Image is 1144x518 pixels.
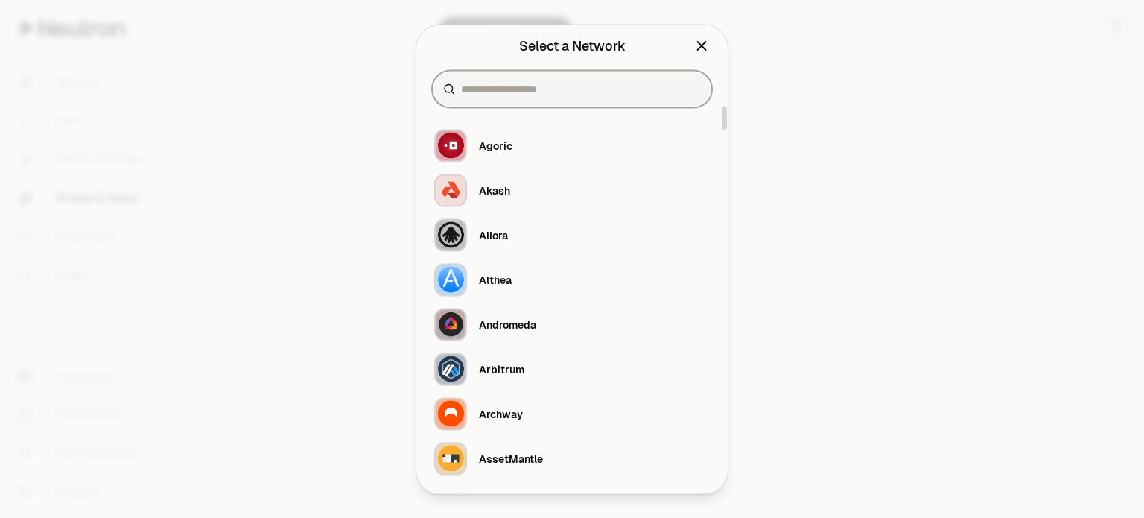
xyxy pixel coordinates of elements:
[425,302,719,347] button: Andromeda LogoAndromeda LogoAndromeda
[425,391,719,436] button: Archway LogoArchway LogoArchway
[438,133,464,159] img: Agoric Logo
[479,227,508,242] div: Allora
[425,212,719,257] button: Allora LogoAllora LogoAllora
[438,446,464,472] img: AssetMantle Logo
[425,123,719,168] button: Agoric LogoAgoric LogoAgoric
[425,257,719,302] button: Althea LogoAlthea LogoAlthea
[438,177,464,203] img: Akash Logo
[438,222,464,248] img: Allora Logo
[479,451,543,466] div: AssetMantle
[425,436,719,481] button: AssetMantle LogoAssetMantle LogoAssetMantle
[519,35,626,56] div: Select a Network
[693,35,710,56] button: Close
[438,490,464,517] img: Aura Network Logo
[425,168,719,212] button: Akash LogoAkash LogoAkash
[479,361,524,376] div: Arbitrum
[438,267,464,293] img: Althea Logo
[438,312,464,338] img: Andromeda Logo
[479,138,512,153] div: Agoric
[479,406,523,421] div: Archway
[479,183,510,198] div: Akash
[438,401,464,427] img: Archway Logo
[479,272,512,287] div: Althea
[438,356,464,382] img: Arbitrum Logo
[479,317,536,332] div: Andromeda
[425,347,719,391] button: Arbitrum LogoArbitrum LogoArbitrum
